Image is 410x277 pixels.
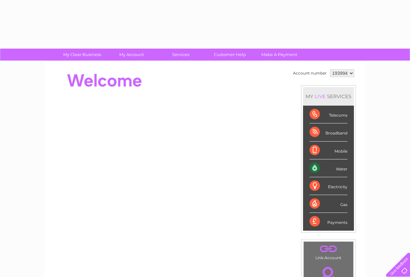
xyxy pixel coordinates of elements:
[310,195,347,213] div: Gas
[305,243,352,255] a: .
[291,68,328,79] td: Account number
[252,49,306,61] a: Make A Payment
[154,49,207,61] a: Services
[303,87,354,106] div: MY SERVICES
[310,142,347,159] div: Mobile
[313,93,327,99] div: LIVE
[310,106,347,123] div: Telecoms
[105,49,158,61] a: My Account
[310,213,347,230] div: Payments
[310,159,347,177] div: Water
[303,241,354,262] td: Link Account
[310,177,347,195] div: Electricity
[203,49,257,61] a: Customer Help
[55,49,109,61] a: My Clear Business
[310,123,347,141] div: Broadband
